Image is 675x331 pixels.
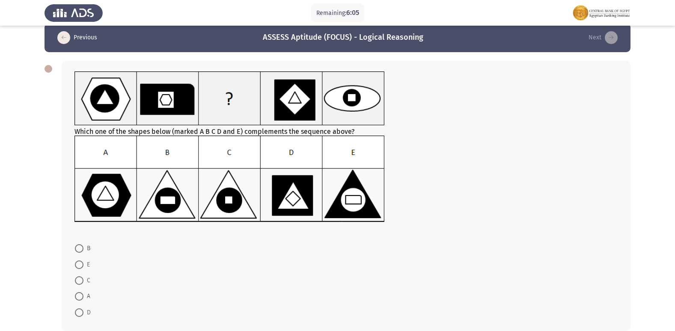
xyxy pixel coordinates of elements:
[74,71,385,126] img: UkFYMDA5MUEucG5nMTYyMjAzMzE3MTk3Nw==.png
[83,260,90,270] span: E
[55,31,100,44] button: load previous page
[572,1,630,25] img: Assessment logo of FOCUS Assessment 3 Modules EN
[586,31,620,44] button: load next page
[346,9,359,17] span: 6:05
[263,32,423,43] h3: ASSESS Aptitude (FOCUS) - Logical Reasoning
[83,275,90,286] span: C
[316,8,359,18] p: Remaining:
[83,243,90,254] span: B
[83,291,90,301] span: A
[74,71,618,232] div: Which one of the shapes below (marked A B C D and E) complements the sequence above?
[74,136,385,222] img: UkFYMDA5MUIucG5nMTYyMjAzMzI0NzA2Ng==.png
[45,1,103,25] img: Assess Talent Management logo
[83,307,91,318] span: D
